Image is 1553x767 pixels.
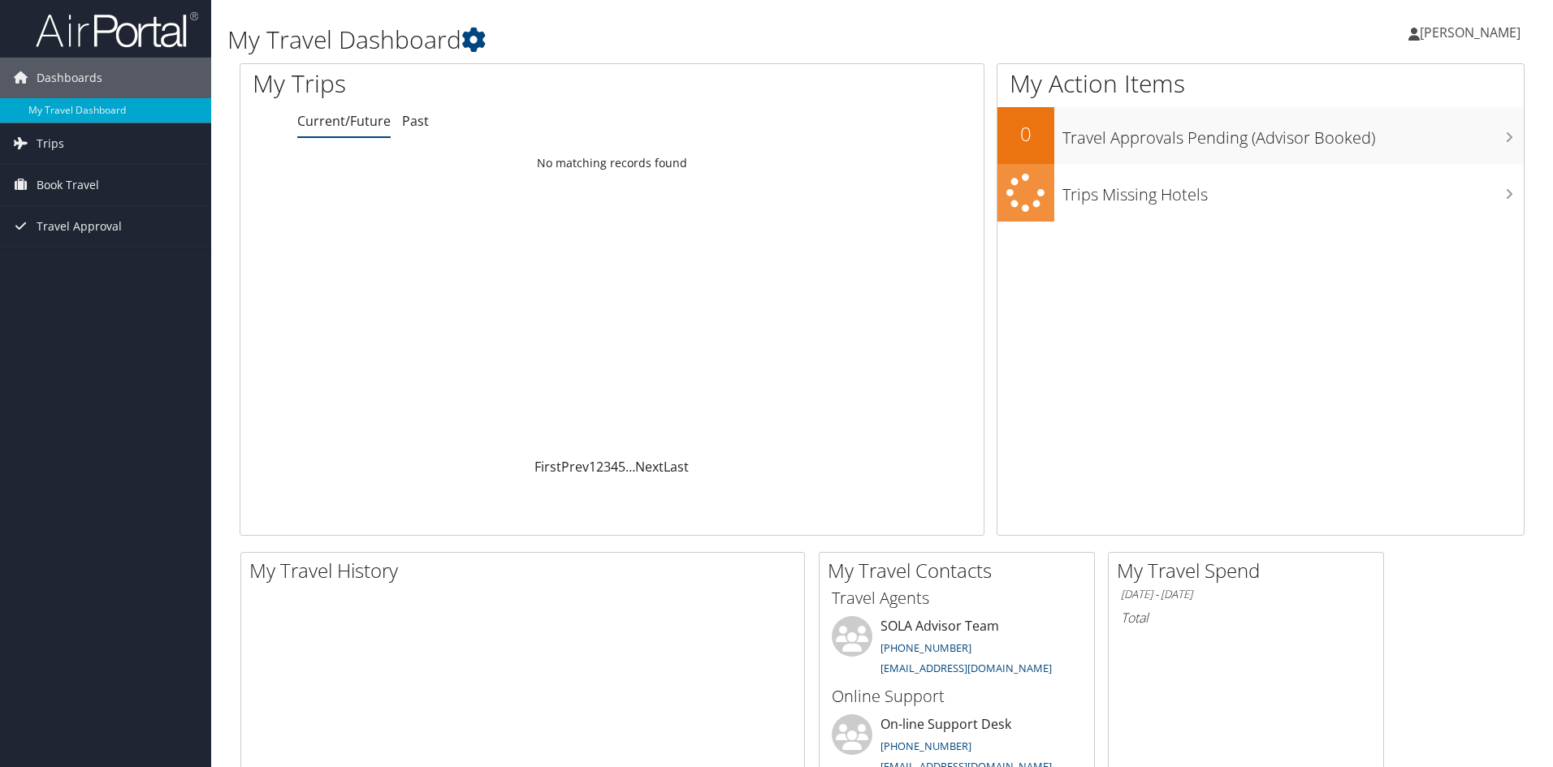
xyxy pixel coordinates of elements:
[37,165,99,205] span: Book Travel
[618,458,625,476] a: 5
[603,458,611,476] a: 3
[997,164,1524,222] a: Trips Missing Hotels
[297,112,391,130] a: Current/Future
[402,112,429,130] a: Past
[534,458,561,476] a: First
[1408,8,1537,57] a: [PERSON_NAME]
[1062,118,1524,149] h3: Travel Approvals Pending (Advisor Booked)
[880,640,971,655] a: [PHONE_NUMBER]
[253,67,662,101] h1: My Trips
[664,458,689,476] a: Last
[596,458,603,476] a: 2
[37,206,122,247] span: Travel Approval
[36,11,198,49] img: airportal-logo.png
[832,685,1082,708] h3: Online Support
[824,616,1090,683] li: SOLA Advisor Team
[611,458,618,476] a: 4
[37,123,64,164] span: Trips
[1121,587,1371,602] h6: [DATE] - [DATE]
[880,739,971,753] a: [PHONE_NUMBER]
[997,107,1524,164] a: 0Travel Approvals Pending (Advisor Booked)
[997,120,1054,148] h2: 0
[1117,557,1383,584] h2: My Travel Spend
[635,458,664,476] a: Next
[832,587,1082,610] h3: Travel Agents
[625,458,635,476] span: …
[1062,175,1524,206] h3: Trips Missing Hotels
[589,458,596,476] a: 1
[249,557,804,584] h2: My Travel History
[880,661,1052,675] a: [EMAIL_ADDRESS][DOMAIN_NAME]
[997,67,1524,101] h1: My Action Items
[37,58,102,98] span: Dashboards
[561,458,589,476] a: Prev
[1420,24,1521,41] span: [PERSON_NAME]
[828,557,1094,584] h2: My Travel Contacts
[227,23,1101,57] h1: My Travel Dashboard
[240,149,984,178] td: No matching records found
[1121,609,1371,627] h6: Total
